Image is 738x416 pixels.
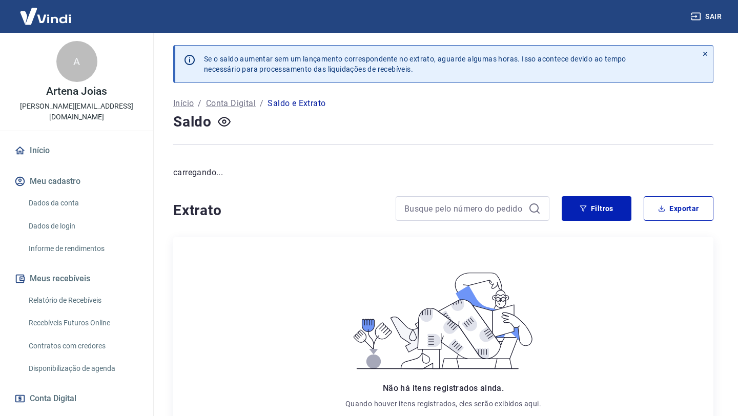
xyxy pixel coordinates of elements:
[268,97,325,110] p: Saldo e Extrato
[404,201,524,216] input: Busque pelo número do pedido
[198,97,201,110] p: /
[173,167,713,179] p: carregando...
[689,7,726,26] button: Sair
[46,86,107,97] p: Artena Joias
[25,290,141,311] a: Relatório de Recebíveis
[12,1,79,32] img: Vindi
[345,399,541,409] p: Quando houver itens registrados, eles serão exibidos aqui.
[173,112,212,132] h4: Saldo
[25,216,141,237] a: Dados de login
[12,170,141,193] button: Meu cadastro
[12,387,141,410] button: Conta Digital
[173,97,194,110] a: Início
[25,336,141,357] a: Contratos com credores
[25,358,141,379] a: Disponibilização de agenda
[260,97,263,110] p: /
[173,200,383,221] h4: Extrato
[562,196,631,221] button: Filtros
[206,97,256,110] a: Conta Digital
[25,313,141,334] a: Recebíveis Futuros Online
[25,238,141,259] a: Informe de rendimentos
[12,139,141,162] a: Início
[644,196,713,221] button: Exportar
[383,383,504,393] span: Não há itens registrados ainda.
[204,54,626,74] p: Se o saldo aumentar sem um lançamento correspondente no extrato, aguarde algumas horas. Isso acon...
[25,193,141,214] a: Dados da conta
[12,267,141,290] button: Meus recebíveis
[56,41,97,82] div: A
[8,101,145,122] p: [PERSON_NAME][EMAIL_ADDRESS][DOMAIN_NAME]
